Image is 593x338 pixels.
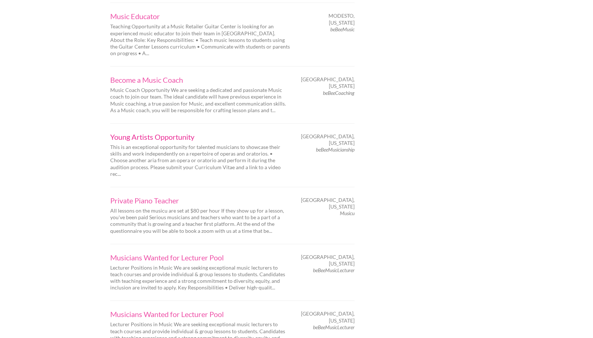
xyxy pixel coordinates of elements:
[301,133,355,146] span: [GEOGRAPHIC_DATA], [US_STATE]
[301,76,355,89] span: [GEOGRAPHIC_DATA], [US_STATE]
[313,324,355,330] em: beBeeMusicLecturer
[301,310,355,324] span: [GEOGRAPHIC_DATA], [US_STATE]
[313,267,355,273] em: beBeeMusicLecturer
[340,210,355,216] em: Musicu
[110,87,290,114] p: Music Coach Opportunity We are seeking a dedicated and passionate Music coach to join our team. T...
[110,13,290,20] a: Music Educator
[301,254,355,267] span: [GEOGRAPHIC_DATA], [US_STATE]
[316,146,355,153] em: beBeeMusicianship
[110,310,290,318] a: Musicians Wanted for Lecturer Pool
[303,13,355,26] span: Modesto, [US_STATE]
[110,264,290,291] p: Lecturer Positions in Music We are seeking exceptional music lecturers to teach courses and provi...
[110,133,290,140] a: Young Artists Opportunity
[323,90,355,96] em: beBeeCoaching
[330,26,355,32] em: beBeeMusic
[110,254,290,261] a: Musicians Wanted for Lecturer Pool
[110,23,290,57] p: Teaching Opportunity at a Music Retailer Guitar Center is looking for an experienced music educat...
[110,207,290,234] p: All lessons on the musicu are set at $80 per hour If they show up for a lesson, you've been paid ...
[110,76,290,83] a: Become a Music Coach
[110,197,290,204] a: Private Piano Teacher
[301,197,355,210] span: [GEOGRAPHIC_DATA], [US_STATE]
[110,144,290,177] p: This is an exceptional opportunity for talented musicians to showcase their skills and work indep...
